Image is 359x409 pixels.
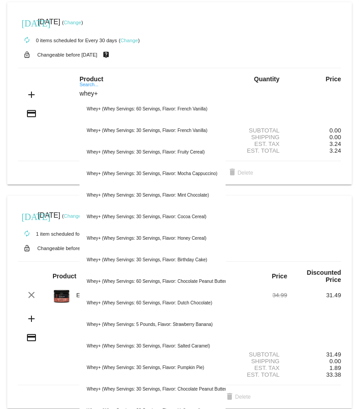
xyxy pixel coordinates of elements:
[233,127,287,134] div: Subtotal
[329,358,341,365] span: 0.00
[26,89,37,100] mat-icon: add
[62,20,83,25] small: ( )
[80,335,226,357] div: Whey+ (Whey Servings: 30 Servings, Flavor: Salted Caramel)
[37,52,98,57] small: Changeable before [DATE]
[326,371,341,378] span: 33.38
[80,206,226,228] div: Whey+ (Whey Servings: 30 Servings, Flavor: Cocoa Cereal)
[26,313,37,324] mat-icon: add
[62,213,83,219] small: ( )
[72,292,180,299] div: Energy Surge
[80,271,226,292] div: Whey+ (Whey Servings: 60 Servings, Flavor: Chocolate Peanut Butter)
[22,49,32,61] mat-icon: lock_open
[329,147,341,154] span: 3.24
[233,358,287,365] div: Shipping
[64,213,81,219] a: Change
[64,20,81,25] a: Change
[233,147,287,154] div: Est. Total
[80,314,226,335] div: Whey+ (Whey Servings: 5 Pounds, Flavor: Strawberry Banana)
[287,351,341,358] div: 31.49
[22,229,32,239] mat-icon: autorenew
[26,332,37,343] mat-icon: credit_card
[26,290,37,300] mat-icon: clear
[233,141,287,147] div: Est. Tax
[224,394,251,400] span: Delete
[120,38,138,43] a: Change
[18,38,117,43] small: 0 items scheduled for Every 30 days
[233,134,287,141] div: Shipping
[80,120,226,141] div: Whey+ (Whey Servings: 30 Servings, Flavor: French Vanilla)
[37,246,98,251] small: Changeable before [DATE]
[227,170,253,176] span: Delete
[287,292,341,299] div: 31.49
[329,134,341,141] span: 0.00
[80,185,226,206] div: Whey+ (Whey Servings: 30 Servings, Flavor: Mint Chocolate)
[80,249,226,271] div: Whey+ (Whey Servings: 30 Servings, Flavor: Birthday Cake)
[227,167,238,178] mat-icon: delete
[80,357,226,378] div: Whey+ (Whey Servings: 30 Servings, Flavor: Pumpkin Pie)
[53,286,71,303] img: Image-1-Carousel-Energy-Surge-Transp.png
[80,90,226,97] input: Search...
[307,269,341,283] strong: Discounted Price
[80,378,226,400] div: Whey+ (Whey Servings: 30 Servings, Flavor: Chocolate Peanut Butter)
[18,231,137,237] small: 1 item scheduled for The 12th of every month
[233,365,287,371] div: Est. Tax
[329,141,341,147] span: 3.24
[101,49,111,61] mat-icon: live_help
[224,392,235,403] mat-icon: delete
[26,108,37,119] mat-icon: credit_card
[22,17,32,28] mat-icon: [DATE]
[22,35,32,46] mat-icon: autorenew
[329,365,341,371] span: 1.89
[22,211,32,221] mat-icon: [DATE]
[80,75,103,83] strong: Product
[287,127,341,134] div: 0.00
[233,371,287,378] div: Est. Total
[233,351,287,358] div: Subtotal
[254,75,279,83] strong: Quantity
[272,273,287,280] strong: Price
[217,389,258,405] button: Delete
[80,228,226,249] div: Whey+ (Whey Servings: 30 Servings, Flavor: Honey Cereal)
[80,292,226,314] div: Whey+ (Whey Servings: 60 Servings, Flavor: Dutch Chocolate)
[80,141,226,163] div: Whey+ (Whey Servings: 30 Servings, Flavor: Fruity Cereal)
[326,75,341,83] strong: Price
[119,38,140,43] small: ( )
[233,292,287,299] div: 34.99
[80,163,226,185] div: Whey+ (Whey Servings: 30 Servings, Flavor: Mocha Cappuccino)
[80,98,226,120] div: Whey+ (Whey Servings: 60 Servings, Flavor: French Vanilla)
[53,273,76,280] strong: Product
[22,242,32,254] mat-icon: lock_open
[220,165,261,181] button: Delete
